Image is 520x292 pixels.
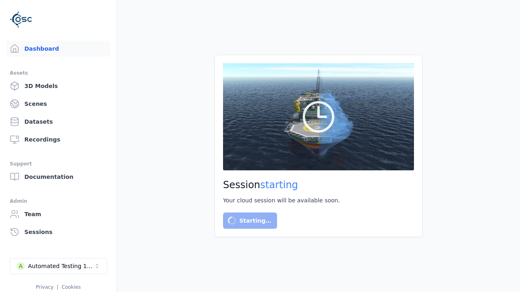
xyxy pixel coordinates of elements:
[10,8,32,31] img: Logo
[10,196,107,206] div: Admin
[62,284,81,290] a: Cookies
[260,179,298,191] span: starting
[10,159,107,169] div: Support
[6,131,110,148] a: Recordings
[6,169,110,185] a: Documentation
[223,178,414,191] h2: Session
[6,41,110,57] a: Dashboard
[6,114,110,130] a: Datasets
[223,213,277,229] button: Starting…
[6,78,110,94] a: 3D Models
[223,196,414,204] div: Your cloud session will be available soon.
[28,262,94,270] div: Automated Testing 1 - Playwright
[10,68,107,78] div: Assets
[6,224,110,240] a: Sessions
[10,258,107,274] button: Select a workspace
[57,284,58,290] span: |
[6,206,110,222] a: Team
[36,284,53,290] a: Privacy
[6,96,110,112] a: Scenes
[17,262,25,270] div: A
